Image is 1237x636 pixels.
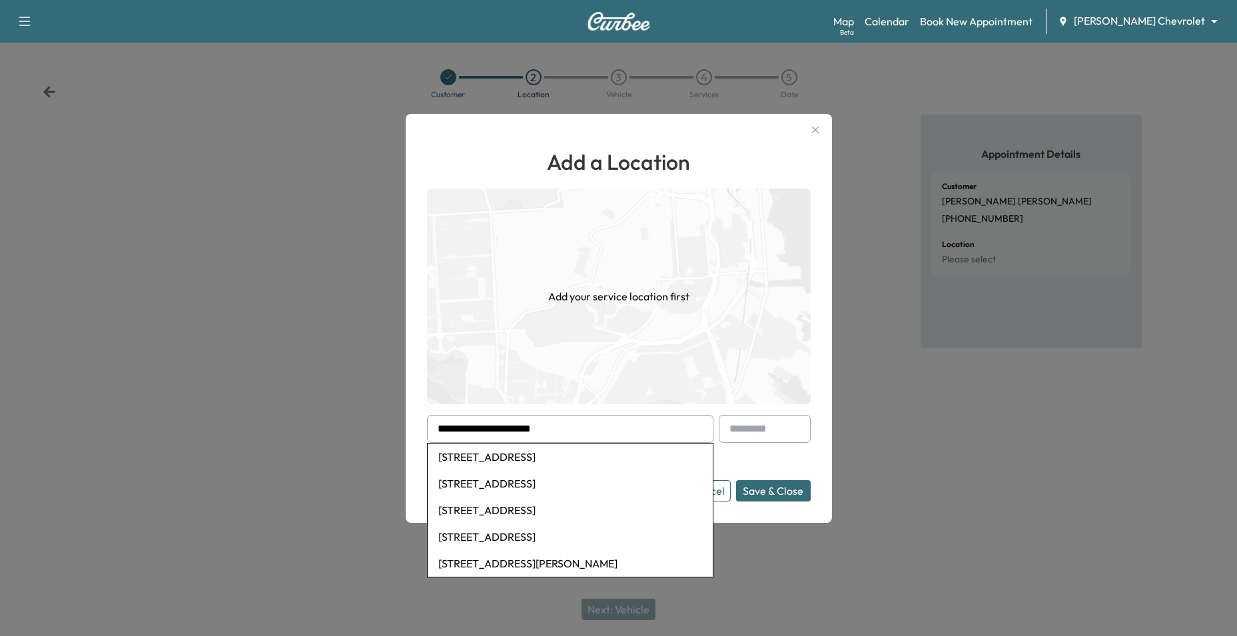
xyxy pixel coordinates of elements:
h1: Add your service location first [548,288,689,304]
img: Curbee Logo [587,12,651,31]
h1: Add a Location [427,146,811,178]
a: Book New Appointment [920,13,1032,29]
li: [STREET_ADDRESS][PERSON_NAME] [428,550,713,577]
li: [STREET_ADDRESS] [428,497,713,523]
div: Beta [840,27,854,37]
li: [STREET_ADDRESS] [428,470,713,497]
span: [PERSON_NAME] Chevrolet [1074,13,1205,29]
a: MapBeta [833,13,854,29]
li: [STREET_ADDRESS] [428,444,713,470]
img: empty-map-CL6vilOE.png [427,188,811,404]
li: [STREET_ADDRESS] [428,523,713,550]
a: Calendar [865,13,909,29]
button: Save & Close [736,480,811,501]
